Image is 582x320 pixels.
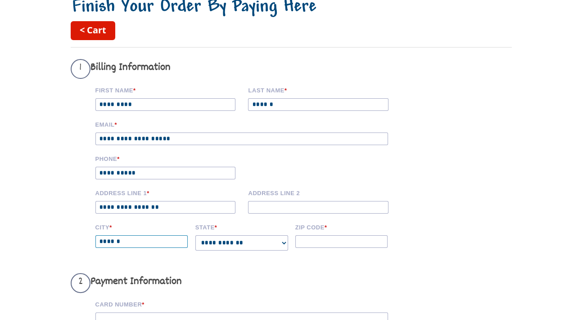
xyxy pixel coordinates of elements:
[95,120,402,128] label: Email
[71,21,115,40] a: < Cart
[295,223,389,231] label: Zip code
[95,223,189,231] label: City
[95,188,242,197] label: Address Line 1
[71,273,402,293] h3: Payment Information
[195,223,289,231] label: State
[71,59,90,79] span: 1
[248,86,395,94] label: Last name
[71,59,402,79] h3: Billing Information
[95,154,242,162] label: Phone
[71,273,90,293] span: 2
[95,300,402,308] label: Card Number
[248,188,395,197] label: Address Line 2
[95,86,242,94] label: First Name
